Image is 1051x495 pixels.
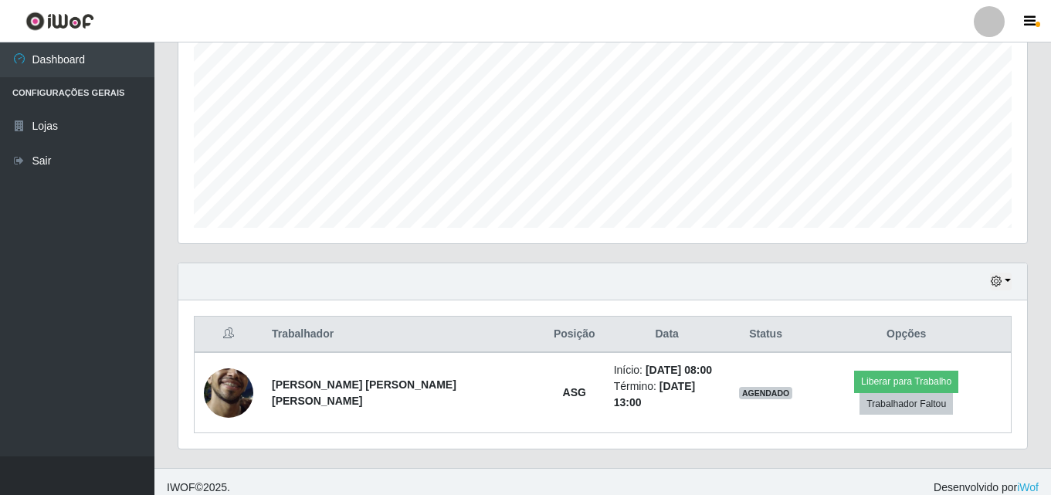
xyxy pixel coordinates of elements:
button: Trabalhador Faltou [859,393,953,415]
strong: [PERSON_NAME] [PERSON_NAME] [PERSON_NAME] [272,378,456,407]
span: AGENDADO [739,387,793,399]
li: Início: [614,362,720,378]
li: Término: [614,378,720,411]
th: Trabalhador [263,317,544,353]
button: Liberar para Trabalho [854,371,958,392]
img: 1755034904390.jpeg [204,337,253,447]
img: CoreUI Logo [25,12,94,31]
time: [DATE] 08:00 [646,364,712,376]
span: IWOF [167,481,195,493]
th: Data [605,317,730,353]
a: iWof [1017,481,1039,493]
strong: ASG [563,386,586,398]
th: Status [730,317,802,353]
th: Posição [544,317,605,353]
th: Opções [802,317,1011,353]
